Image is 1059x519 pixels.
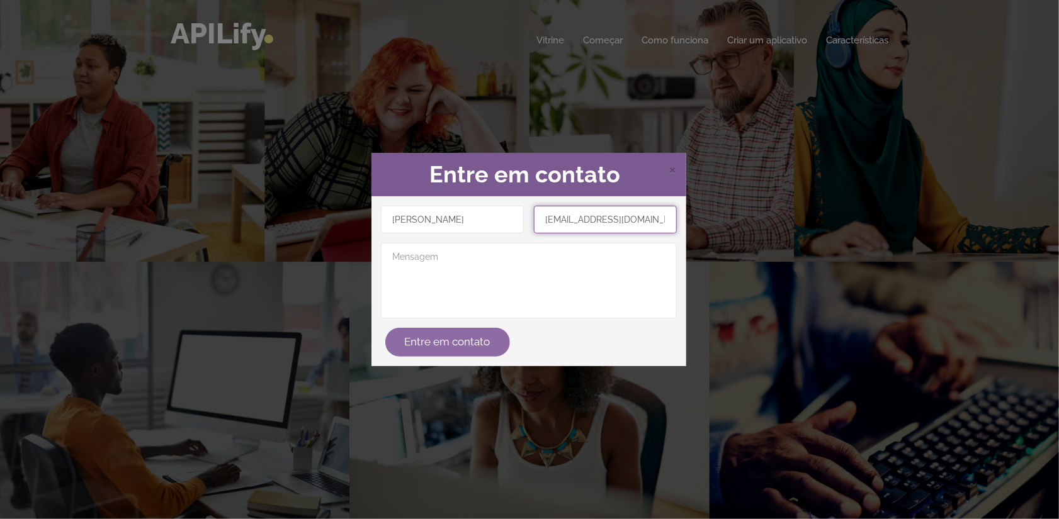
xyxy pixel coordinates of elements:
[669,159,677,178] span: ×
[385,328,510,357] button: Entre em contato
[534,206,677,233] input: Email
[381,162,677,187] h2: Entre em contato
[381,206,524,233] input: Nome
[669,161,677,177] span: Fechar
